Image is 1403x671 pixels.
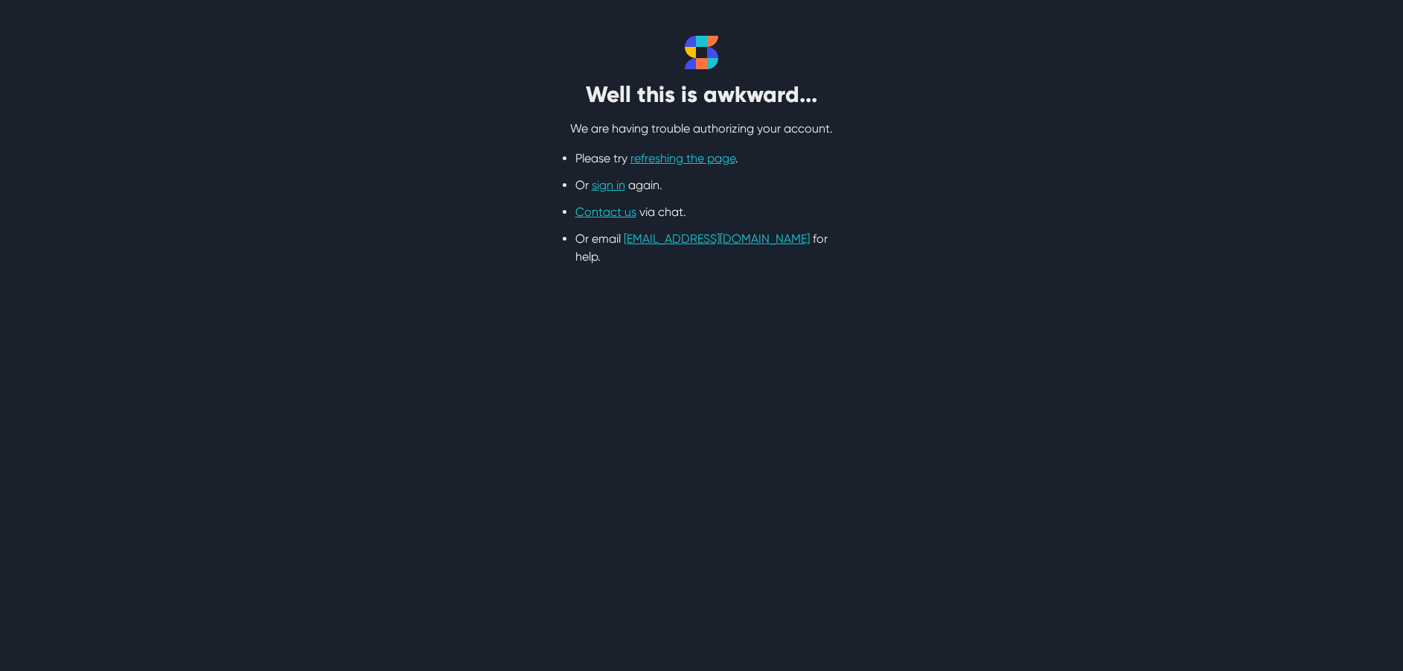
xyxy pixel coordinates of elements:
[592,178,625,192] a: sign in
[630,151,735,165] a: refreshing the page
[516,81,888,108] h2: Well this is awkward...
[575,205,636,219] a: Contact us
[575,203,828,221] li: via chat.
[575,177,828,194] li: Or again.
[575,230,828,266] li: Or email for help.
[575,150,828,168] li: Please try .
[624,232,810,246] a: [EMAIL_ADDRESS][DOMAIN_NAME]
[516,120,888,138] p: We are having trouble authorizing your account.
